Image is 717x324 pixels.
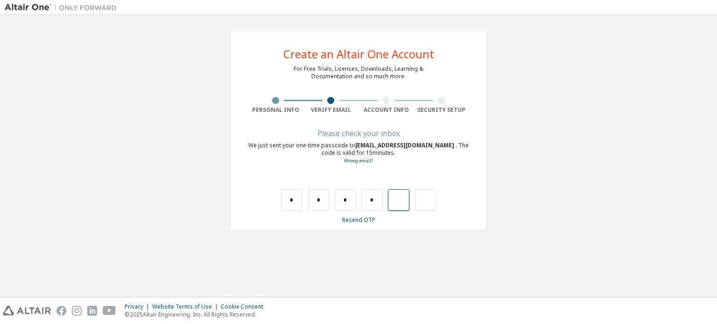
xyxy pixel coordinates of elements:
div: We just sent your one-time passcode to . The code is valid for 15 minutes. [248,142,469,165]
div: Create an Altair One Account [283,48,434,60]
img: linkedin.svg [87,306,97,316]
img: youtube.svg [103,306,116,316]
div: Security Setup [414,106,470,114]
span: [EMAIL_ADDRESS][DOMAIN_NAME] [355,141,456,149]
img: altair_logo.svg [3,306,51,316]
img: facebook.svg [56,306,66,316]
div: Personal Info [248,106,303,114]
p: © 2025 Altair Engineering, Inc. All Rights Reserved. [125,310,269,318]
a: Go back to the registration form [344,158,373,164]
div: Privacy [125,303,152,310]
div: Verify Email [303,106,359,114]
div: Account Info [358,106,414,114]
img: Altair One [5,3,121,12]
div: For Free Trials, Licenses, Downloads, Learning & Documentation and so much more. [294,65,423,80]
img: instagram.svg [72,306,82,316]
a: Resend OTP [342,216,375,224]
div: Please check your inbox [248,131,469,136]
div: Website Terms of Use [152,303,221,310]
div: Cookie Consent [221,303,269,310]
